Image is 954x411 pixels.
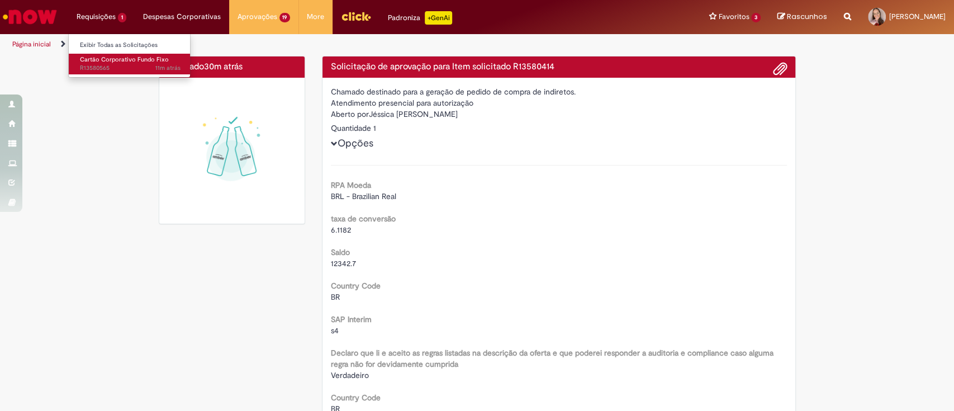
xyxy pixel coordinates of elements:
span: More [307,11,324,22]
b: Declaro que li e aceito as regras listadas na descrição da oferta e que poderei responder a audit... [331,348,773,369]
img: sucesso_1.gif [168,86,297,215]
span: Favoritos [718,11,749,22]
a: Aberto R13580565 : Cartão Corporativo Fundo Fixo [69,54,192,74]
div: Atendimento presencial para autorização [331,97,787,108]
span: Requisições [77,11,116,22]
span: 19 [279,13,291,22]
time: 30/09/2025 10:22:48 [204,61,243,72]
span: [PERSON_NAME] [889,12,946,21]
b: Country Code [331,393,381,403]
span: 3 [751,13,761,22]
a: Página inicial [12,40,51,49]
img: ServiceNow [1,6,59,28]
label: Aberto por [331,108,369,120]
span: BR [331,292,340,302]
h4: aprovado [168,62,297,72]
span: s4 [331,325,339,336]
div: Jéssica [PERSON_NAME] [331,108,787,122]
span: 30m atrás [204,61,243,72]
span: Rascunhos [787,11,827,22]
span: 6.1182 [331,225,351,235]
b: Country Code [331,281,381,291]
span: R13580565 [80,64,181,73]
b: RPA Moeda [331,180,371,190]
div: Chamado destinado para a geração de pedido de compra de indiretos. [331,86,787,97]
span: Aprovações [238,11,277,22]
b: taxa de conversão [331,214,396,224]
span: Despesas Corporativas [143,11,221,22]
p: +GenAi [425,11,452,25]
span: 11m atrás [155,64,181,72]
b: SAP Interim [331,314,372,324]
ul: Trilhas de página [8,34,628,55]
span: 12342.7 [331,258,356,268]
div: Padroniza [388,11,452,25]
span: BRL - Brazilian Real [331,191,396,201]
span: Verdadeiro [331,370,369,380]
h4: Solicitação de aprovação para Item solicitado R13580414 [331,62,787,72]
ul: Requisições [68,34,191,78]
span: Cartão Corporativo Fundo Fixo [80,55,169,64]
img: click_logo_yellow_360x200.png [341,8,371,25]
a: Exibir Todas as Solicitações [69,39,192,51]
div: Quantidade 1 [331,122,787,134]
time: 30/09/2025 10:41:49 [155,64,181,72]
a: Rascunhos [777,12,827,22]
span: 1 [118,13,126,22]
b: Saldo [331,247,350,257]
